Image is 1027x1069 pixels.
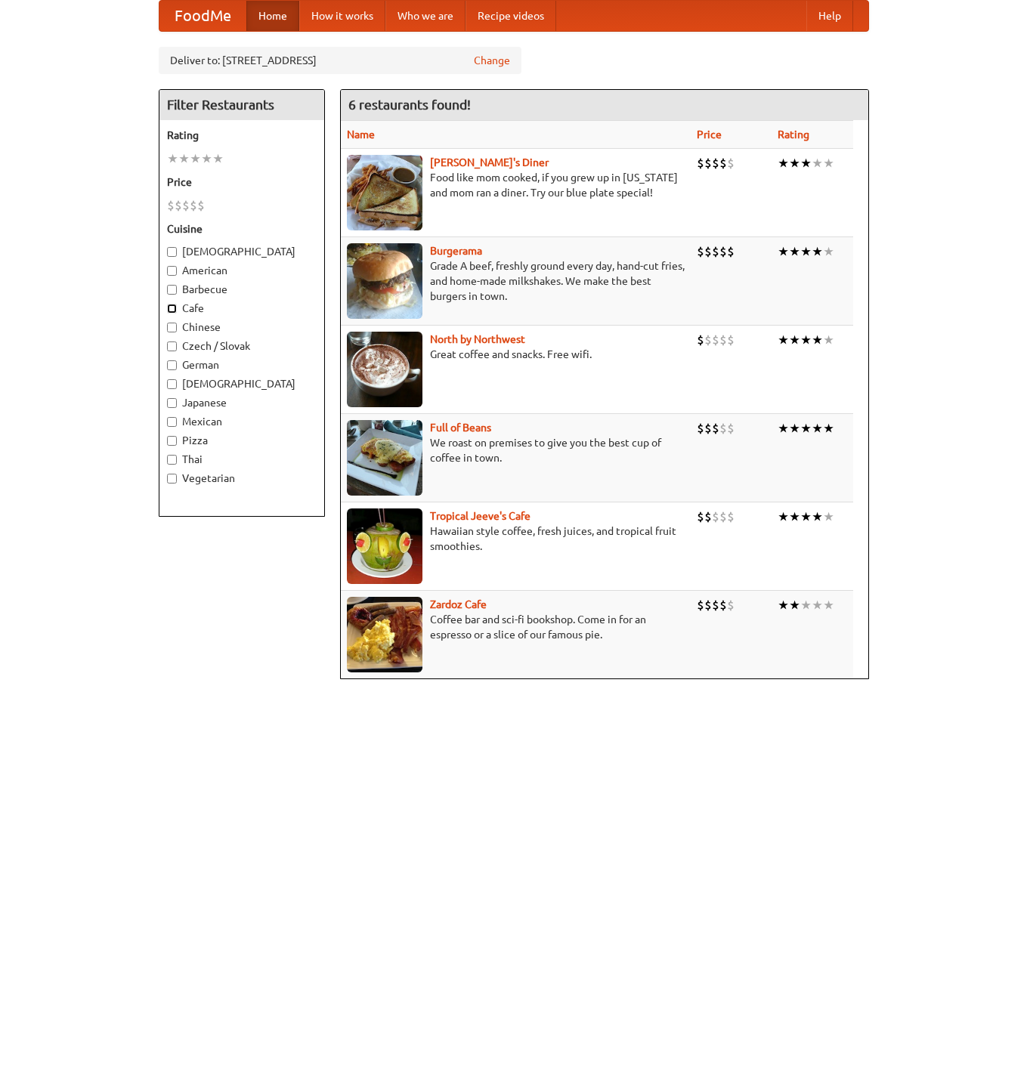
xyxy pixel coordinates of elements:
[167,221,317,236] h5: Cuisine
[167,341,177,351] input: Czech / Slovak
[167,357,317,372] label: German
[167,197,175,214] li: $
[697,420,704,437] li: $
[167,452,317,467] label: Thai
[800,420,812,437] li: ★
[167,376,317,391] label: [DEMOGRAPHIC_DATA]
[347,597,422,672] img: zardoz.jpg
[347,258,685,304] p: Grade A beef, freshly ground every day, hand-cut fries, and home-made milkshakes. We make the bes...
[823,508,834,525] li: ★
[430,598,487,610] b: Zardoz Cafe
[823,243,834,260] li: ★
[727,155,735,171] li: $
[167,247,177,257] input: [DEMOGRAPHIC_DATA]
[167,471,317,486] label: Vegetarian
[778,243,789,260] li: ★
[712,420,719,437] li: $
[167,301,317,316] label: Cafe
[201,150,212,167] li: ★
[719,243,727,260] li: $
[167,395,317,410] label: Japanese
[167,436,177,446] input: Pizza
[823,332,834,348] li: ★
[800,243,812,260] li: ★
[778,597,789,613] li: ★
[347,170,685,200] p: Food like mom cooked, if you grew up in [US_STATE] and mom ran a diner. Try our blue plate special!
[812,155,823,171] li: ★
[812,420,823,437] li: ★
[167,320,317,335] label: Chinese
[704,243,712,260] li: $
[789,508,800,525] li: ★
[806,1,853,31] a: Help
[246,1,299,31] a: Home
[178,150,190,167] li: ★
[430,333,525,345] a: North by Northwest
[167,360,177,370] input: German
[190,150,201,167] li: ★
[167,128,317,143] h5: Rating
[712,508,719,525] li: $
[727,243,735,260] li: $
[712,155,719,171] li: $
[347,243,422,319] img: burgerama.jpg
[347,332,422,407] img: north.jpg
[385,1,466,31] a: Who we are
[159,47,521,74] div: Deliver to: [STREET_ADDRESS]
[466,1,556,31] a: Recipe videos
[348,97,471,112] ng-pluralize: 6 restaurants found!
[704,332,712,348] li: $
[167,414,317,429] label: Mexican
[704,597,712,613] li: $
[347,612,685,642] p: Coffee bar and sci-fi bookshop. Come in for an espresso or a slice of our famous pie.
[167,150,178,167] li: ★
[812,243,823,260] li: ★
[430,510,531,522] b: Tropical Jeeve's Cafe
[704,420,712,437] li: $
[167,323,177,332] input: Chinese
[727,597,735,613] li: $
[159,1,246,31] a: FoodMe
[197,197,205,214] li: $
[712,597,719,613] li: $
[167,474,177,484] input: Vegetarian
[727,508,735,525] li: $
[347,508,422,584] img: jeeves.jpg
[800,155,812,171] li: ★
[719,508,727,525] li: $
[800,597,812,613] li: ★
[812,508,823,525] li: ★
[719,420,727,437] li: $
[697,332,704,348] li: $
[697,243,704,260] li: $
[167,455,177,465] input: Thai
[727,420,735,437] li: $
[347,155,422,230] img: sallys.jpg
[823,420,834,437] li: ★
[430,245,482,257] a: Burgerama
[167,304,177,314] input: Cafe
[704,508,712,525] li: $
[697,128,722,141] a: Price
[167,263,317,278] label: American
[347,524,685,554] p: Hawaiian style coffee, fresh juices, and tropical fruit smoothies.
[697,597,704,613] li: $
[789,332,800,348] li: ★
[789,243,800,260] li: ★
[704,155,712,171] li: $
[812,332,823,348] li: ★
[182,197,190,214] li: $
[430,422,491,434] a: Full of Beans
[474,53,510,68] a: Change
[167,338,317,354] label: Czech / Slovak
[727,332,735,348] li: $
[299,1,385,31] a: How it works
[167,285,177,295] input: Barbecue
[812,597,823,613] li: ★
[789,155,800,171] li: ★
[719,155,727,171] li: $
[697,155,704,171] li: $
[712,332,719,348] li: $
